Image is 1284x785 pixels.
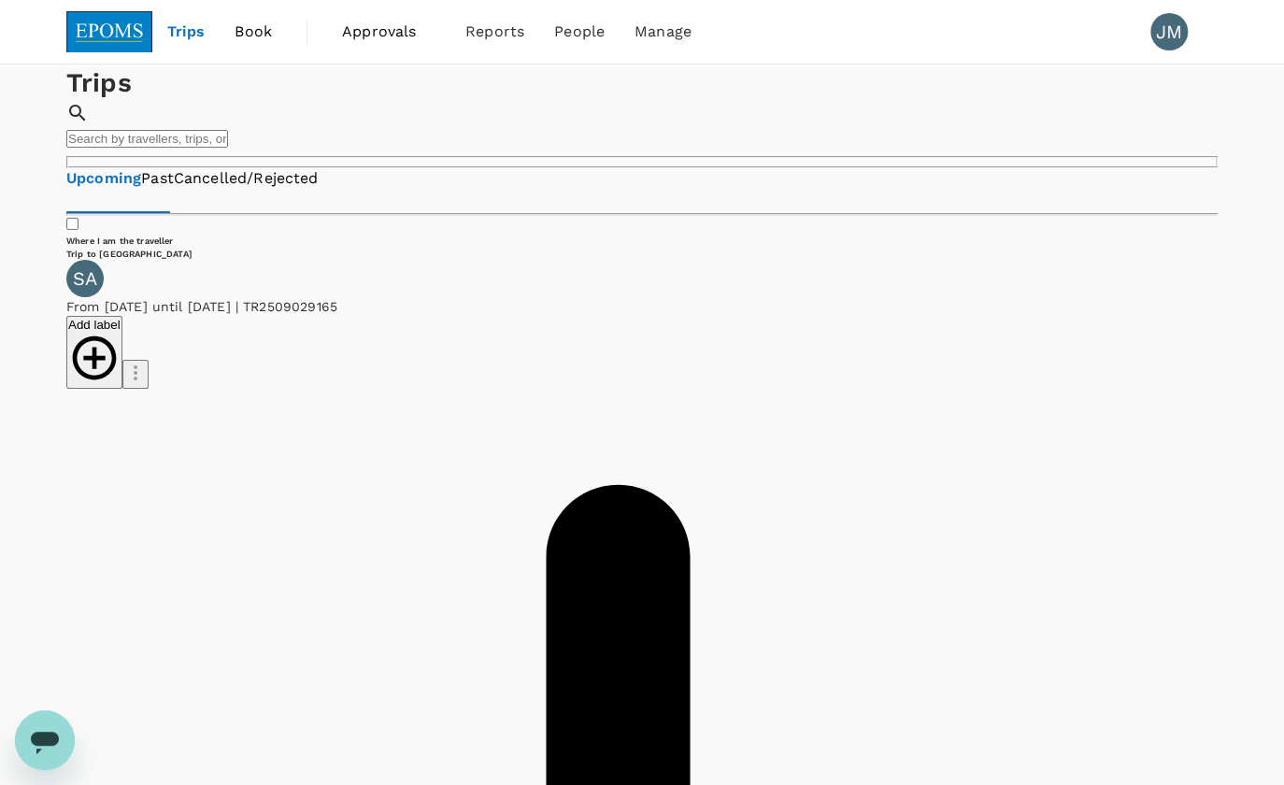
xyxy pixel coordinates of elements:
span: People [554,21,605,43]
span: Manage [635,21,692,43]
p: From [DATE] until [DATE] TR2509029165 [66,297,1218,316]
input: Search by travellers, trips, or destination, label, team [66,130,228,148]
span: | [235,299,238,314]
div: JM [1150,13,1188,50]
span: Approvals [342,21,435,43]
span: Reports [465,21,524,43]
iframe: Button to launch messaging window [15,710,75,770]
a: Cancelled/Rejected [174,168,319,190]
input: Where I am the traveller [66,218,78,230]
h6: Trip to [GEOGRAPHIC_DATA] [66,248,1218,260]
a: Upcoming [66,168,141,190]
h1: Trips [66,64,1218,102]
span: Trips [167,21,206,43]
h6: Where I am the traveller [66,235,1218,247]
img: EPOMS SDN BHD [66,11,152,52]
a: Past [141,168,174,190]
span: Book [235,21,272,43]
button: Add label [66,316,122,389]
p: SA [73,269,97,288]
